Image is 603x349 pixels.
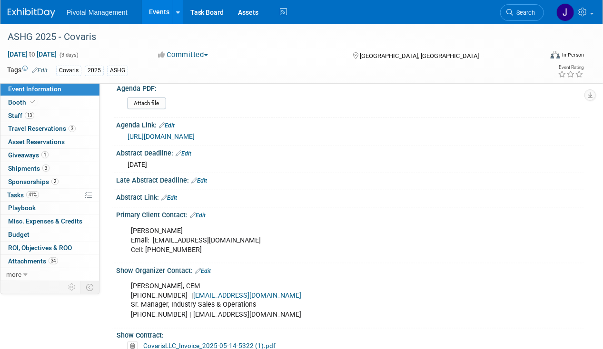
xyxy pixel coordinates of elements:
[128,161,147,168] span: [DATE]
[8,85,61,93] span: Event Information
[85,66,104,76] div: 2025
[0,109,99,122] a: Staff13
[500,4,544,21] a: Search
[360,52,479,59] span: [GEOGRAPHIC_DATA], [GEOGRAPHIC_DATA]
[116,146,584,158] div: Abstract Deadline:
[42,165,49,172] span: 3
[191,177,207,184] a: Edit
[69,125,76,132] span: 3
[8,138,65,145] span: Asset Reservations
[26,191,39,198] span: 41%
[107,66,128,76] div: ASHG
[0,202,99,214] a: Playbook
[0,255,99,268] a: Attachments34
[0,136,99,148] a: Asset Reservations
[195,268,211,274] a: Edit
[7,65,48,76] td: Tags
[0,83,99,96] a: Event Information
[0,122,99,135] a: Travel Reservations3
[0,215,99,228] a: Misc. Expenses & Credits
[8,244,72,252] span: ROI, Objectives & ROO
[116,190,584,203] div: Abstract Link:
[0,189,99,202] a: Tasks41%
[8,217,82,225] span: Misc. Expenses & Credits
[562,51,584,58] div: In-Person
[8,112,34,119] span: Staff
[161,194,177,201] a: Edit
[176,150,191,157] a: Edit
[128,133,195,140] a: [URL][DOMAIN_NAME]
[64,281,80,293] td: Personalize Event Tab Strip
[117,81,580,93] div: Agenda PDF:
[8,204,36,212] span: Playbook
[32,67,48,74] a: Edit
[7,191,39,199] span: Tasks
[4,29,535,46] div: ASHG 2025 - Covaris
[116,263,584,276] div: Show Organizer Contact:
[116,173,584,185] div: Late Abstract Deadline:
[49,257,58,264] span: 34
[8,178,59,185] span: Sponsorships
[59,52,79,58] span: (3 days)
[8,231,30,238] span: Budget
[551,51,560,58] img: Format-Inperson.png
[41,151,49,158] span: 1
[67,9,128,16] span: Pivotal Management
[56,66,81,76] div: Covaris
[51,178,59,185] span: 2
[556,3,574,21] img: Jessica Gatton
[0,242,99,254] a: ROI, Objectives & ROO
[0,228,99,241] a: Budget
[8,151,49,159] span: Giveaways
[513,9,535,16] span: Search
[8,8,55,18] img: ExhibitDay
[0,96,99,109] a: Booth
[116,208,584,220] div: Primary Client Contact:
[116,118,584,130] div: Agenda Link:
[193,291,301,300] a: [EMAIL_ADDRESS][DOMAIN_NAME]
[124,222,492,260] div: [PERSON_NAME] Email: [EMAIL_ADDRESS][DOMAIN_NAME] Cell: [PHONE_NUMBER]
[30,99,35,105] i: Booth reservation complete
[80,281,100,293] td: Toggle Event Tabs
[500,49,584,64] div: Event Format
[8,165,49,172] span: Shipments
[155,50,212,60] button: Committed
[159,122,175,129] a: Edit
[0,149,99,162] a: Giveaways1
[6,271,21,278] span: more
[8,125,76,132] span: Travel Reservations
[28,50,37,58] span: to
[0,268,99,281] a: more
[7,50,57,58] span: [DATE] [DATE]
[25,112,34,119] span: 13
[124,277,492,324] div: [PERSON_NAME], CEM [PHONE_NUMBER] | Sr. Manager, Industry Sales & Operations [PHONE_NUMBER] | [EM...
[190,212,206,219] a: Edit
[0,175,99,188] a: Sponsorships2
[0,162,99,175] a: Shipments3
[8,98,37,106] span: Booth
[8,257,58,265] span: Attachments
[558,65,583,70] div: Event Rating
[117,329,580,340] div: Show Contract:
